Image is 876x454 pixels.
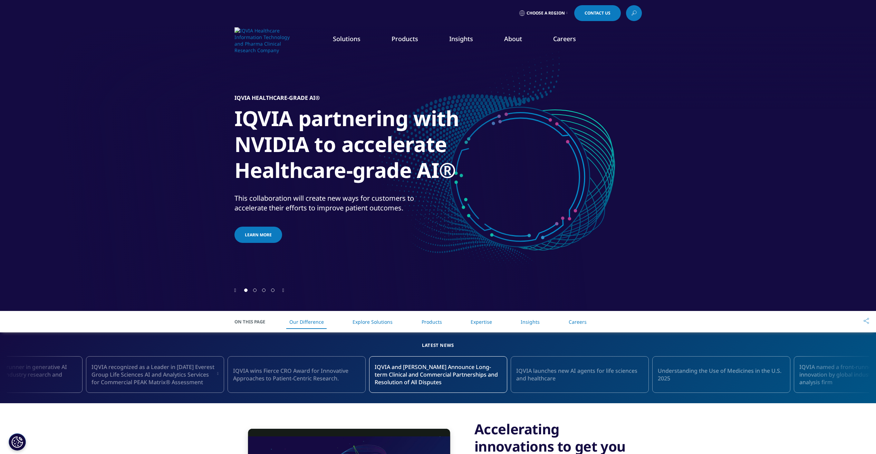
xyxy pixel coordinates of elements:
[234,52,642,287] div: 1 / 4
[422,319,442,325] a: Products
[353,319,393,325] a: Explore Solutions
[289,319,324,325] a: Our Difference
[375,363,502,386] span: IQVIA and [PERSON_NAME] Announce Long-term Clinical and Commercial Partnerships and Resolution of...
[234,318,272,325] span: On This Page
[449,35,473,43] a: Insights
[569,319,587,325] a: Careers
[253,289,257,292] span: Go to slide 2
[553,35,576,43] a: Careers
[7,341,869,349] h5: Latest News
[244,289,248,292] span: Go to slide 1
[521,319,540,325] a: Insights
[233,367,360,382] span: IQVIA wins Fierce CRO Award for Innovative Approaches to Patient-Centric Research.
[292,24,642,57] nav: Primary
[92,363,216,386] span: IQVIA recognized as a Leader in [DATE] Everest Group Life Sciences AI and Analytics Services for ...
[245,232,272,238] span: Learn more
[658,367,785,382] span: Understanding the Use of Medicines in the U.S. 2025
[9,433,26,451] button: Cookies Settings
[511,356,649,393] a: IQVIA launches new AI agents for life sciences and healthcare
[234,193,436,213] div: This collaboration will create new ways for customers to accelerate their efforts to improve pati...
[228,356,366,393] div: 18 / 18
[652,356,790,393] a: Understanding the Use of Medicines in the U.S. 2025
[228,356,366,393] a: IQVIA wins Fierce CRO Award for Innovative Approaches to Patient-Centric Research.
[369,356,507,393] div: 1 / 18
[504,35,522,43] a: About
[86,356,224,393] div: 17 / 18
[392,35,418,43] a: Products
[471,319,492,325] a: Expertise
[234,105,493,187] h1: IQVIA partnering with NVIDIA to accelerate Healthcare-grade AI®
[527,10,565,16] span: Choose a Region
[333,35,360,43] a: Solutions
[585,11,610,15] span: Contact Us
[511,356,649,393] div: 2 / 18
[282,287,284,293] div: Next slide
[369,356,507,393] a: IQVIA and [PERSON_NAME] Announce Long-term Clinical and Commercial Partnerships and Resolution of...
[516,367,643,382] span: IQVIA launches new AI agents for life sciences and healthcare
[271,289,275,292] span: Go to slide 4
[262,289,266,292] span: Go to slide 3
[574,5,621,21] a: Contact Us
[86,356,224,393] a: IQVIA recognized as a Leader in [DATE] Everest Group Life Sciences AI and Analytics Services for ...
[234,94,320,101] h5: IQVIA Healthcare-grade AI®
[234,27,290,54] img: IQVIA Healthcare Information Technology and Pharma Clinical Research Company
[652,356,790,393] div: 3 / 18
[234,287,236,293] div: Previous slide
[234,227,282,243] a: Learn more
